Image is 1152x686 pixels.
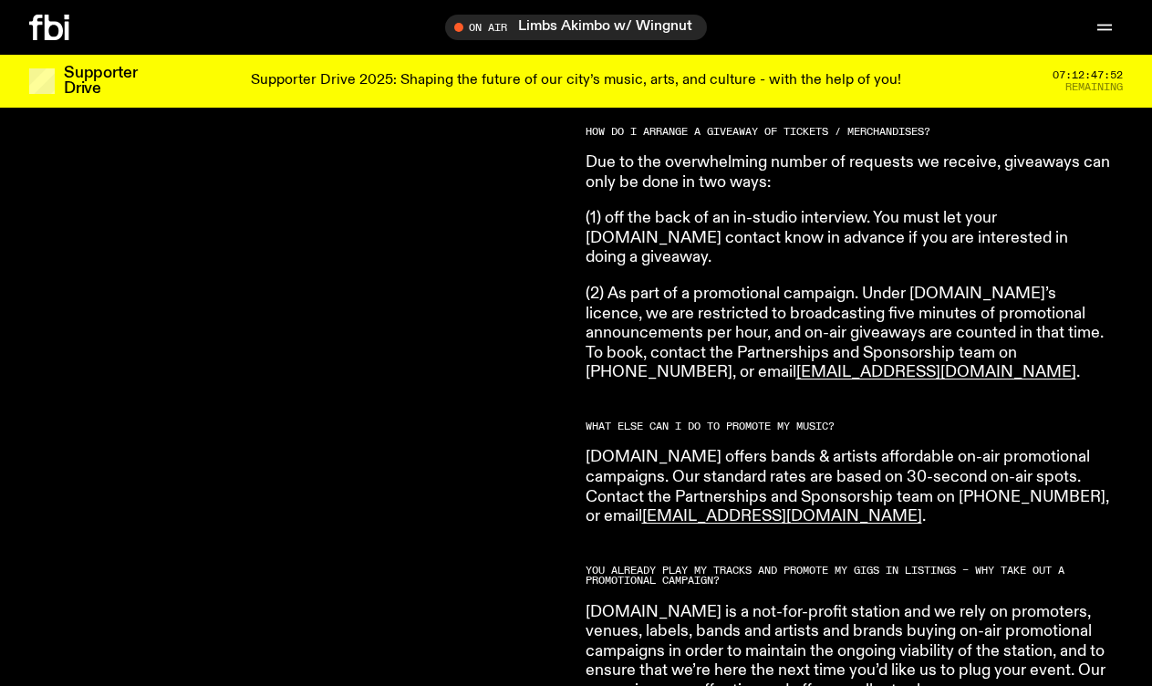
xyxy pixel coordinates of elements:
[445,15,707,40] button: On AirLimbs Akimbo w/ Wingnut
[642,508,922,525] a: [EMAIL_ADDRESS][DOMAIN_NAME]
[64,66,137,97] h3: Supporter Drive
[586,285,1111,383] p: (2) As part of a promotional campaign. Under [DOMAIN_NAME]’s licence, we are restricted to broadc...
[1065,82,1123,92] span: Remaining
[796,364,1076,380] a: [EMAIL_ADDRESS][DOMAIN_NAME]
[586,448,1111,526] p: [DOMAIN_NAME] offers bands & artists affordable on-air promotional campaigns. Our standard rates ...
[1053,70,1123,80] span: 07:12:47:52
[586,127,1111,137] h2: HOW DO I ARRANGE A GIVEAWAY OF TICKETS / MERCHANDISES?
[586,209,1111,268] p: (1) off the back of an in-studio interview. You must let your [DOMAIN_NAME] contact know in advan...
[586,566,1111,587] h2: YOU ALREADY PLAY MY TRACKS AND PROMOTE MY GIGS IN LISTINGS – WHY TAKE OUT A PROMOTIONAL CAMPAIGN?
[586,421,1111,431] h2: WHAT ELSE CAN I DO TO PROMOTE MY MUSIC?
[251,73,901,89] p: Supporter Drive 2025: Shaping the future of our city’s music, arts, and culture - with the help o...
[586,153,1111,192] p: Due to the overwhelming number of requests we receive, giveaways can only be done in two ways:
